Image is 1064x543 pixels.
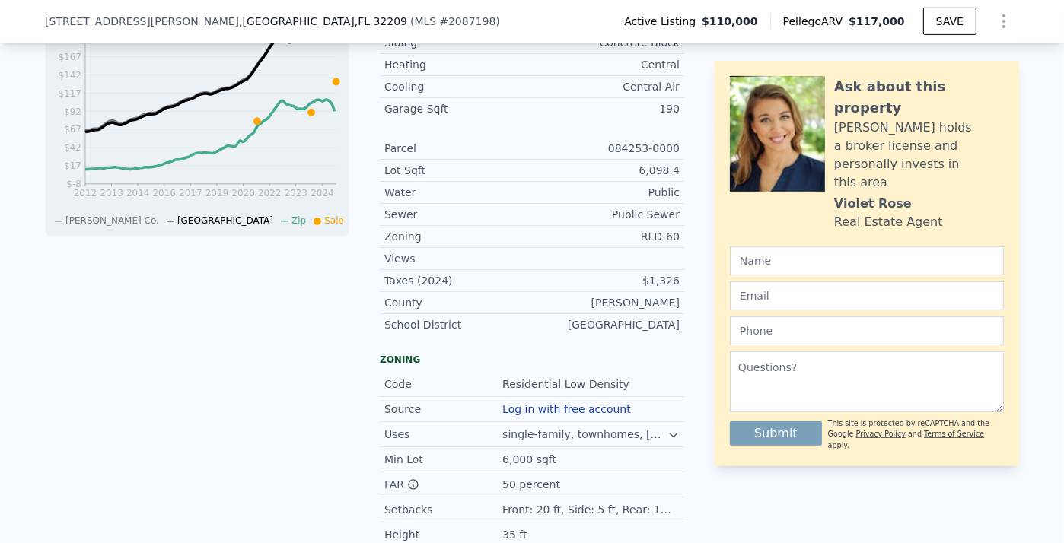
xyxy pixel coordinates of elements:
span: $117,000 [849,15,905,27]
div: Ask about this property [834,76,1004,119]
div: Violet Rose [834,195,912,213]
div: Central Air [532,79,680,94]
span: , [GEOGRAPHIC_DATA] [239,14,407,29]
div: Zoning [380,354,684,366]
tspan: 2023 [285,189,308,199]
div: Code [384,376,502,392]
tspan: 2017 [179,189,202,199]
div: Water [384,185,532,200]
tspan: 2022 [258,189,282,199]
tspan: 2013 [100,189,123,199]
span: Sale [324,215,344,226]
tspan: 2020 [232,189,256,199]
button: Show Options [989,6,1019,37]
div: This site is protected by reCAPTCHA and the Google and apply. [828,418,1004,451]
a: Privacy Policy [856,430,906,438]
div: Residential Low Density [502,376,632,392]
div: 6,000 sqft [502,452,559,467]
tspan: 2019 [205,189,229,199]
div: 084253-0000 [532,141,680,156]
div: 190 [532,101,680,116]
tspan: $-8 [66,179,81,190]
tspan: 2012 [74,189,97,199]
span: $110,000 [702,14,758,29]
div: $1,326 [532,273,680,288]
div: Cooling [384,79,532,94]
div: ( ) [410,14,500,29]
div: Front: 20 ft, Side: 5 ft, Rear: 10 ft [502,502,680,517]
div: Parcel [384,141,532,156]
div: [PERSON_NAME] [532,295,680,310]
button: Log in with free account [502,403,631,415]
div: Height [384,527,502,542]
button: Submit [730,421,822,446]
div: [PERSON_NAME] holds a broker license and personally invests in this area [834,119,1004,192]
span: [PERSON_NAME] Co. [65,215,159,226]
span: Pellego ARV [783,14,849,29]
div: Garage Sqft [384,101,532,116]
div: Heating [384,57,532,72]
tspan: $167 [58,52,81,62]
tspan: $42 [64,143,81,154]
tspan: 2016 [153,189,177,199]
span: , FL 32209 [355,15,407,27]
div: Sewer [384,207,532,222]
tspan: $142 [58,70,81,81]
div: Setbacks [384,502,502,517]
div: Uses [384,427,502,442]
input: Email [730,281,1004,310]
span: # 2087198 [439,15,495,27]
span: MLS [415,15,437,27]
div: Lot Sqft [384,163,532,178]
div: 50 percent [502,477,563,492]
div: single-family, townhomes, [PERSON_NAME] care homes, [DATE] care, community residential homes, ess... [502,427,667,442]
span: Active Listing [624,14,702,29]
div: Source [384,402,502,417]
tspan: $17 [64,161,81,172]
a: Terms of Service [924,430,984,438]
div: [GEOGRAPHIC_DATA] [532,317,680,332]
input: Name [730,246,1004,275]
tspan: $192 [58,33,81,44]
div: School District [384,317,532,332]
div: Taxes (2024) [384,273,532,288]
tspan: 2024 [311,189,334,199]
div: RLD-60 [532,229,680,244]
input: Phone [730,316,1004,345]
div: Public Sewer [532,207,680,222]
span: [GEOGRAPHIC_DATA] [177,215,273,226]
div: Real Estate Agent [834,213,943,231]
div: County [384,295,532,310]
tspan: $92 [64,106,81,117]
tspan: $117 [58,88,81,99]
tspan: $67 [64,125,81,135]
div: Public [532,185,680,200]
div: 6,098.4 [532,163,680,178]
tspan: 2014 [126,189,150,199]
div: Views [384,251,532,266]
div: 35 ft [502,527,530,542]
span: [STREET_ADDRESS][PERSON_NAME] [45,14,239,29]
div: FAR [384,477,502,492]
div: Central [532,57,680,72]
span: Zip [291,215,306,226]
div: Zoning [384,229,532,244]
div: Min Lot [384,452,502,467]
button: SAVE [923,8,976,35]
